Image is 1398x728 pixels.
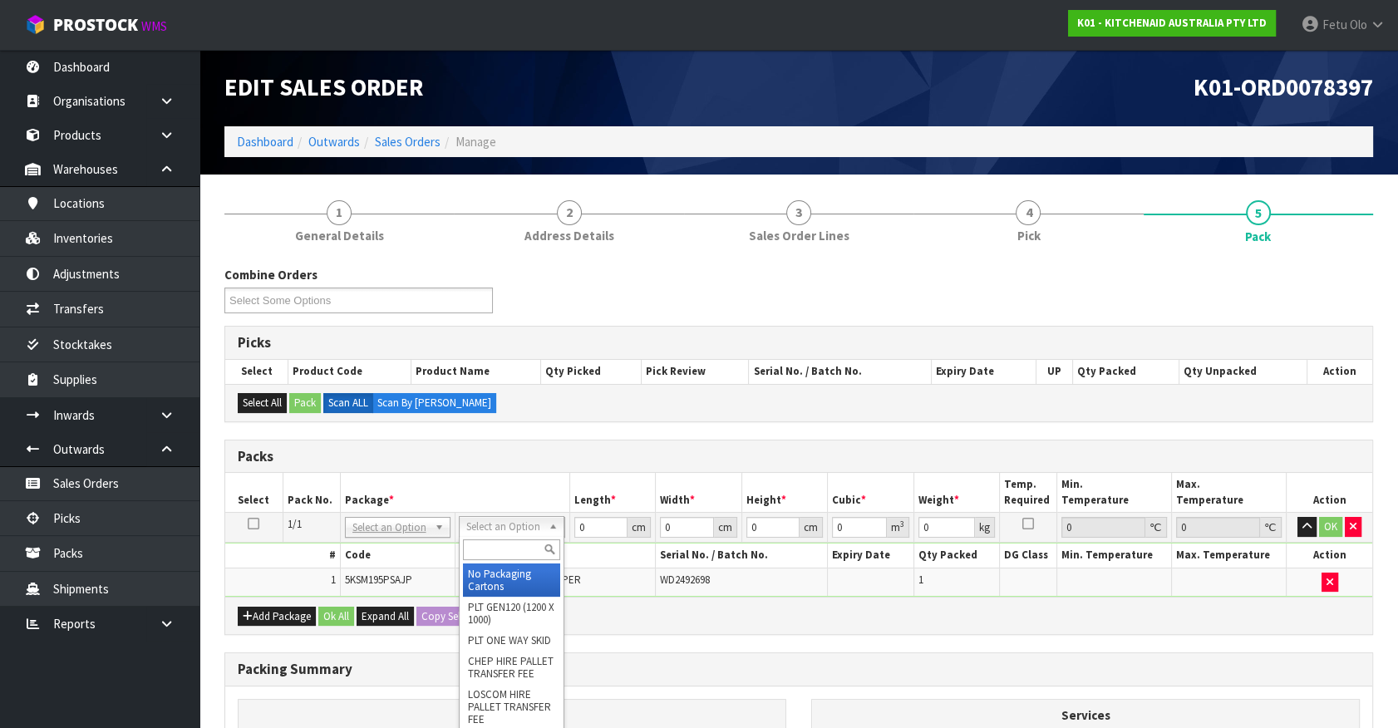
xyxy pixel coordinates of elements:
[1260,517,1282,538] div: ℃
[238,607,316,627] button: Add Package
[340,473,569,512] th: Package
[1350,17,1367,32] span: Olo
[900,519,904,529] sup: 3
[224,72,423,102] span: Edit Sales Order
[1287,473,1373,512] th: Action
[1036,360,1073,383] th: UP
[540,360,641,383] th: Qty Picked
[1246,200,1271,225] span: 5
[288,517,302,531] span: 1/1
[1000,544,1057,568] th: DG Class
[1179,360,1307,383] th: Qty Unpacked
[1016,200,1041,225] span: 4
[642,360,749,383] th: Pick Review
[352,518,428,538] span: Select an Option
[455,134,496,150] span: Manage
[786,200,811,225] span: 3
[1072,360,1179,383] th: Qty Packed
[1000,473,1057,512] th: Temp. Required
[1017,227,1040,244] span: Pick
[318,607,354,627] button: Ok All
[628,517,651,538] div: cm
[1322,17,1347,32] span: Fetu
[25,14,46,35] img: cube-alt.png
[238,662,1360,677] h3: Packing Summary
[331,573,336,587] span: 1
[1172,544,1287,568] th: Max. Temperature
[225,360,288,383] th: Select
[913,544,1000,568] th: Qty Packed
[362,609,409,623] span: Expand All
[1287,544,1373,568] th: Action
[372,393,496,413] label: Scan By [PERSON_NAME]
[283,473,340,512] th: Pack No.
[1057,473,1172,512] th: Min. Temperature
[225,473,283,512] th: Select
[1194,72,1373,102] span: K01-ORD0078397
[237,134,293,150] a: Dashboard
[1172,473,1287,512] th: Max. Temperature
[557,200,582,225] span: 2
[1145,517,1167,538] div: ℃
[932,360,1036,383] th: Expiry Date
[411,360,540,383] th: Product Name
[975,517,995,538] div: kg
[340,544,455,568] th: Code
[1245,228,1271,245] span: Pack
[455,544,656,568] th: Name
[524,227,614,244] span: Address Details
[416,607,490,627] button: Copy Selected
[800,517,823,538] div: cm
[463,651,560,684] li: CHEP HIRE PALLET TRANSFER FEE
[53,14,138,36] span: ProStock
[1077,16,1267,30] strong: K01 - KITCHENAID AUSTRALIA PTY LTD
[1057,544,1172,568] th: Min. Temperature
[238,393,287,413] button: Select All
[828,473,914,512] th: Cubic
[887,517,909,538] div: m
[225,544,340,568] th: #
[238,449,1360,465] h3: Packs
[913,473,1000,512] th: Weight
[463,597,560,630] li: PLT GEN120 (1200 X 1000)
[308,134,360,150] a: Outwards
[288,360,411,383] th: Product Code
[828,544,914,568] th: Expiry Date
[463,563,560,597] li: No Packaging Cartons
[660,573,710,587] span: WD2492698
[569,473,656,512] th: Length
[749,227,849,244] span: Sales Order Lines
[295,227,384,244] span: General Details
[289,393,321,413] button: Pack
[656,473,742,512] th: Width
[1307,360,1372,383] th: Action
[327,200,352,225] span: 1
[345,573,412,587] span: 5KSM195PSAJP
[656,544,828,568] th: Serial No. / Batch No.
[224,266,318,283] label: Combine Orders
[1068,10,1276,37] a: K01 - KITCHENAID AUSTRALIA PTY LTD
[466,517,542,537] span: Select an Option
[741,473,828,512] th: Height
[323,393,373,413] label: Scan ALL
[918,573,923,587] span: 1
[1319,517,1342,537] button: OK
[375,134,441,150] a: Sales Orders
[463,630,560,651] li: PLT ONE WAY SKID
[357,607,414,627] button: Expand All
[238,335,1360,351] h3: Picks
[714,517,737,538] div: cm
[141,18,167,34] small: WMS
[749,360,932,383] th: Serial No. / Batch No.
